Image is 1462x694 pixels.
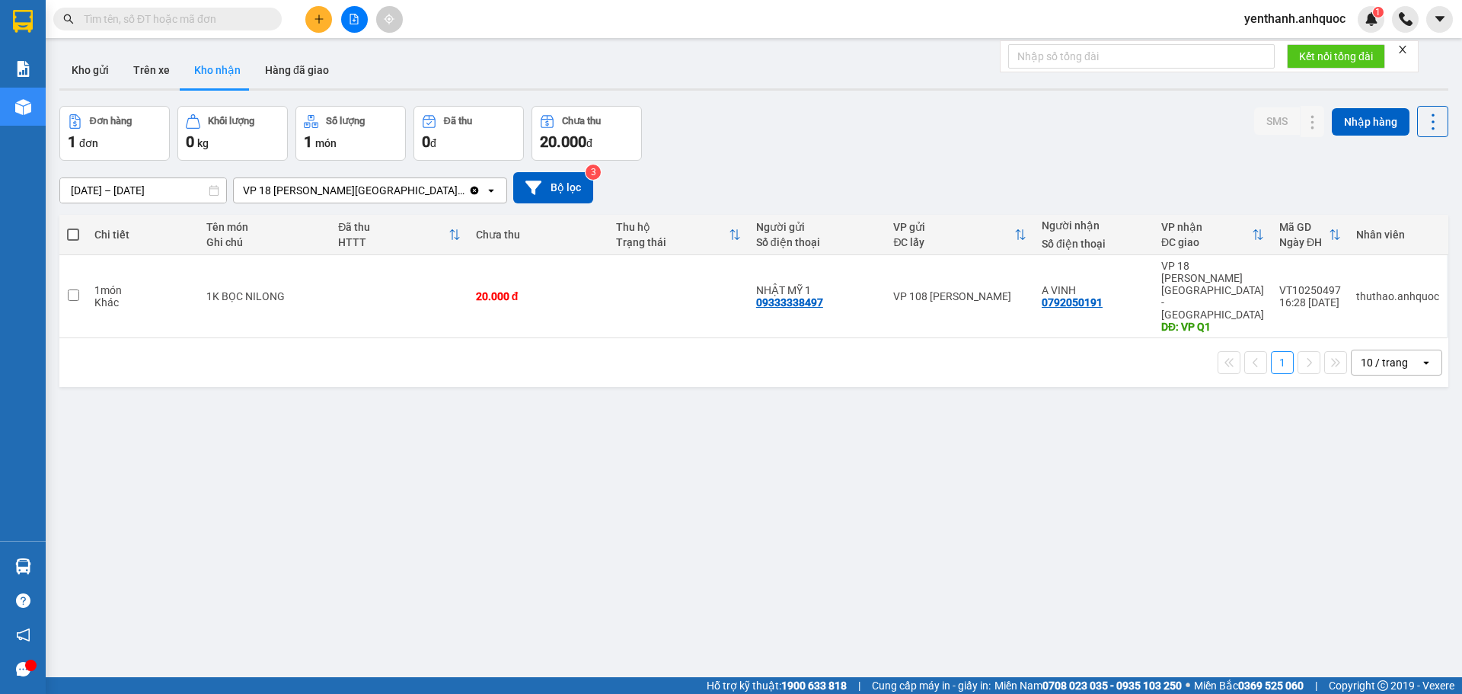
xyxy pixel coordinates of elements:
sup: 3 [586,165,601,180]
button: Kết nối tổng đài [1287,44,1385,69]
th: Toggle SortBy [1154,215,1272,255]
span: Kết nối tổng đài [1299,48,1373,65]
div: VT10250497 [1279,284,1341,296]
span: Hỗ trợ kỹ thuật: [707,677,847,694]
span: 1 [1375,7,1381,18]
input: Select a date range. [60,178,226,203]
div: 09333338497 [756,296,823,309]
div: VP gửi [893,221,1014,233]
div: Người gửi [756,221,879,233]
div: thuthao.anhquoc [1356,290,1439,302]
button: Nhập hàng [1332,108,1409,136]
span: question-circle [16,593,30,608]
th: Toggle SortBy [330,215,468,255]
span: copyright [1377,680,1388,691]
strong: 0369 525 060 [1238,680,1304,692]
div: Thu hộ [616,221,729,233]
span: 0 [422,133,430,151]
span: close [1397,44,1408,55]
div: Người nhận [1042,219,1146,232]
span: ⚪️ [1186,683,1190,689]
strong: 0708 023 035 - 0935 103 250 [1042,680,1182,692]
span: notification [16,628,30,642]
sup: 1 [1373,7,1384,18]
button: Bộ lọc [513,172,593,203]
button: Số lượng1món [295,106,406,161]
img: phone-icon [1399,12,1413,26]
div: Mã GD [1279,221,1329,233]
span: message [16,662,30,676]
span: yenthanh.anhquoc [1232,9,1358,28]
div: HTTT [338,236,448,248]
div: Tên món [206,221,324,233]
div: Ghi chú [206,236,324,248]
span: 1 [68,133,76,151]
span: 1 [304,133,312,151]
span: món [315,137,337,149]
button: Khối lượng0kg [177,106,288,161]
button: Hàng đã giao [253,52,341,88]
span: | [1315,677,1317,694]
span: file-add [349,14,359,24]
div: 10 / trang [1361,355,1408,370]
th: Toggle SortBy [886,215,1034,255]
svg: open [485,184,497,197]
div: Ngày ĐH [1279,236,1329,248]
span: Cung cấp máy in - giấy in: [872,677,991,694]
div: VP 18 [PERSON_NAME][GEOGRAPHIC_DATA] - [GEOGRAPHIC_DATA] [1161,260,1264,321]
strong: 1900 633 818 [781,680,847,692]
span: 20.000 [540,133,586,151]
button: SMS [1254,107,1300,135]
div: VP 108 [PERSON_NAME] [893,290,1026,302]
button: Đơn hàng1đơn [59,106,170,161]
img: logo-vxr [13,10,33,33]
span: Miền Bắc [1194,677,1304,694]
div: Số điện thoại [756,236,879,248]
button: Trên xe [121,52,182,88]
div: VP 18 [PERSON_NAME][GEOGRAPHIC_DATA] - [GEOGRAPHIC_DATA] [243,183,465,198]
div: Nhân viên [1356,229,1439,241]
span: Miền Nam [994,677,1182,694]
th: Toggle SortBy [1272,215,1349,255]
span: search [63,14,74,24]
span: aim [384,14,394,24]
span: đ [586,137,592,149]
div: Trạng thái [616,236,729,248]
div: Chi tiết [94,229,190,241]
div: Đã thu [338,221,448,233]
button: file-add [341,6,368,33]
div: VP nhận [1161,221,1252,233]
span: 0 [186,133,194,151]
th: Toggle SortBy [608,215,749,255]
button: plus [305,6,332,33]
div: Chưa thu [476,229,601,241]
div: Số lượng [326,116,365,126]
div: A VINH [1042,284,1146,296]
div: 0792050191 [1042,296,1103,309]
button: 1 [1271,351,1294,374]
img: warehouse-icon [15,99,31,115]
span: đ [430,137,436,149]
div: Chưa thu [562,116,601,126]
div: DĐ: VP Q1 [1161,321,1264,333]
div: 20.000 đ [476,290,601,302]
span: đơn [79,137,98,149]
span: plus [314,14,324,24]
svg: open [1420,357,1432,369]
input: Nhập số tổng đài [1008,44,1275,69]
span: caret-down [1433,12,1447,26]
button: caret-down [1426,6,1453,33]
div: 1K BỌC NILONG [206,290,324,302]
div: NHẬT MỸ 1 [756,284,879,296]
img: solution-icon [15,61,31,77]
div: 16:28 [DATE] [1279,296,1341,309]
span: kg [197,137,209,149]
button: Kho nhận [182,52,253,88]
div: ĐC lấy [893,236,1014,248]
button: Đã thu0đ [413,106,524,161]
div: Đã thu [444,116,472,126]
div: Đơn hàng [90,116,132,126]
button: Kho gửi [59,52,121,88]
svg: Clear value [468,184,480,197]
img: icon-new-feature [1365,12,1378,26]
